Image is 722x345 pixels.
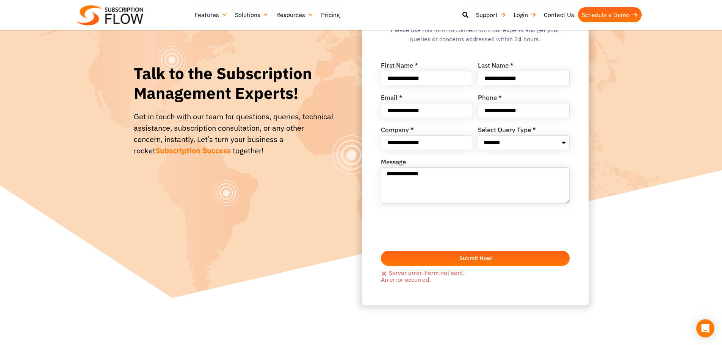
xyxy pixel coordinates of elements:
[191,7,231,22] a: Features
[696,319,714,337] div: Open Intercom Messenger
[540,7,578,22] a: Contact Us
[381,25,570,47] div: Please use this form to connect with our experts and get your queries or concerns addressed withi...
[381,62,418,71] label: First Name *
[155,145,231,156] span: Subscription Success
[381,95,403,103] label: Email *
[472,7,510,22] a: Support
[381,212,496,242] iframe: reCAPTCHA
[478,127,536,135] label: Select Query Type *
[510,7,540,22] a: Login
[478,62,514,71] label: Last Name *
[231,7,273,22] a: Solutions
[578,7,642,22] a: Schedule a Demo
[273,7,317,22] a: Resources
[381,270,570,283] div: Server error. Form not sent. An error occurred.
[134,64,334,103] h1: Talk to the Subscription Management Experts!
[381,159,406,167] label: Message
[317,7,343,22] a: Pricing
[459,255,493,261] span: Submit Now!
[77,5,143,25] img: Subscriptionflow
[478,95,502,103] label: Phone *
[381,127,414,135] label: Company *
[381,251,570,266] button: Submit Now!
[134,111,334,156] div: Get in touch with our team for questions, queries, technical assistance, subscription consultatio...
